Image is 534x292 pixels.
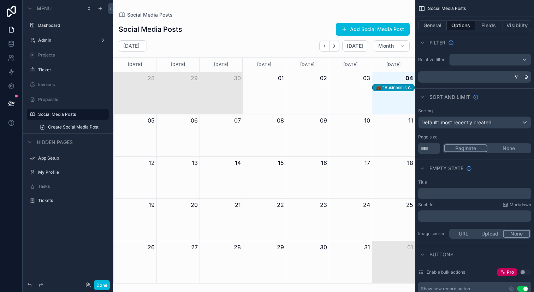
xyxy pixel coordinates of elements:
[487,144,530,152] button: None
[48,124,99,130] span: Create Social Media Post
[38,184,105,189] label: Tasks
[191,201,198,209] button: 20
[123,42,140,49] h2: [DATE]
[234,243,241,251] button: 28
[378,43,394,49] span: Month
[373,58,414,72] div: [DATE]
[38,23,105,28] label: Dashboard
[364,243,370,251] button: 31
[278,74,284,82] button: 01
[234,116,241,125] button: 07
[127,11,173,18] span: Social Media Posts
[418,108,433,114] label: Sorting
[38,52,105,58] label: Projects
[503,230,530,238] button: None
[427,269,465,275] label: Enable bulk actions
[148,74,155,82] button: 28
[406,201,413,209] button: 25
[320,243,327,251] button: 30
[418,179,427,185] label: Title
[421,119,492,125] span: Default: most recently created
[418,210,531,222] div: scrollable content
[429,251,453,258] span: Buttons
[38,198,105,203] label: Tickets
[148,116,155,125] button: 05
[447,20,475,30] button: Options
[347,43,363,49] span: [DATE]
[277,116,284,125] button: 08
[330,41,339,52] button: Next
[330,58,371,72] div: [DATE]
[38,112,105,117] label: Social Media Posts
[405,74,413,82] button: 04
[342,40,368,52] button: [DATE]
[363,201,370,209] button: 24
[158,58,198,72] div: [DATE]
[38,82,105,88] label: Invoices
[235,159,241,167] button: 14
[119,24,182,34] h1: Social Media Posts
[234,74,241,82] button: 30
[148,243,155,251] button: 26
[113,57,415,284] div: Month View
[191,243,198,251] button: 27
[429,94,470,101] span: Sort And Limit
[277,201,284,209] button: 22
[321,159,327,167] button: 16
[37,5,52,12] span: Menu
[418,20,447,30] button: General
[278,159,284,167] button: 15
[119,11,173,18] a: Social Media Posts
[429,165,463,172] span: Empty state
[114,58,155,72] div: [DATE]
[192,159,198,167] button: 13
[510,202,531,208] span: Markdown
[37,139,73,146] span: Hidden pages
[320,116,327,125] button: 09
[38,37,95,43] label: Admin
[418,202,433,208] label: Subtitle
[477,230,503,238] button: Upload
[191,116,198,125] button: 06
[429,39,445,46] span: Filter
[376,85,414,90] div: 💼 "Business isn’t just work, it’s creating impact."
[363,74,370,82] button: 03
[336,23,410,36] button: Add Social Media Post
[376,84,414,91] div: 💼 "Business isn’t just work, it’s creating impact."
[364,159,370,167] button: 17
[503,202,531,208] a: Markdown
[38,67,105,73] label: Ticket
[450,230,477,238] button: URL
[407,243,413,251] button: 01
[191,74,198,82] button: 29
[319,41,330,52] button: Back
[201,58,241,72] div: [DATE]
[235,201,241,209] button: 21
[38,155,105,161] label: App Setup
[38,169,105,175] label: My Profile
[38,97,105,102] label: Proposals
[418,188,531,199] div: scrollable content
[364,116,370,125] button: 10
[149,159,155,167] button: 12
[374,40,410,52] button: Month
[475,20,503,30] button: Fields
[244,58,284,72] div: [DATE]
[35,121,109,133] a: Create Social Media Post
[418,117,531,129] button: Default: most recently created
[503,20,531,30] button: Visibility
[408,116,413,125] button: 11
[94,280,110,290] button: Done
[444,144,487,152] button: Paginate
